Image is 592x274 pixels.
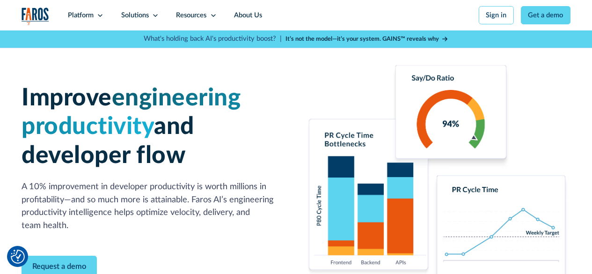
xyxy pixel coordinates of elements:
[521,6,570,24] a: Get a demo
[22,7,49,25] a: home
[11,250,25,264] img: Revisit consent button
[22,86,241,139] span: engineering productivity
[285,35,448,44] a: It’s not the model—it’s your system. GAINS™ reveals why
[22,180,285,232] p: A 10% improvement in developer productivity is worth millions in profitability—and so much more i...
[479,6,514,24] a: Sign in
[22,84,285,170] h1: Improve and developer flow
[144,34,282,44] p: What's holding back AI's productivity boost? |
[11,250,25,264] button: Cookie Settings
[176,10,206,21] div: Resources
[121,10,149,21] div: Solutions
[68,10,94,21] div: Platform
[22,7,49,25] img: Logo of the analytics and reporting company Faros.
[285,36,439,42] strong: It’s not the model—it’s your system. GAINS™ reveals why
